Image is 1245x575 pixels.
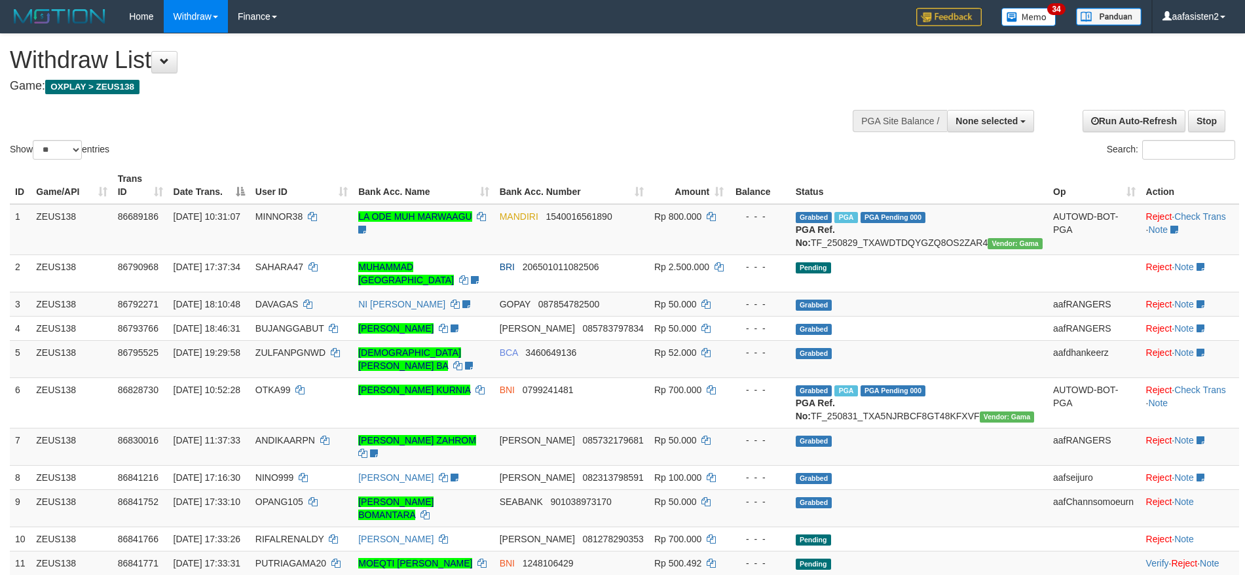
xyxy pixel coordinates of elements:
[523,262,599,272] span: Copy 206501011082506 to clipboard
[861,385,926,396] span: PGA Pending
[174,299,240,309] span: [DATE] 18:10:48
[10,489,31,527] td: 9
[1146,435,1172,445] a: Reject
[31,551,112,575] td: ZEUS138
[790,167,1048,204] th: Status
[500,262,515,272] span: BRI
[796,385,832,396] span: Grabbed
[1048,465,1141,489] td: aafseijuro
[1174,435,1194,445] a: Note
[10,204,31,255] td: 1
[956,116,1018,126] span: None selected
[10,80,817,93] h4: Game:
[118,347,158,358] span: 86795525
[538,299,599,309] span: Copy 087854782500 to clipboard
[1174,497,1194,507] a: Note
[916,8,982,26] img: Feedback.jpg
[796,473,832,484] span: Grabbed
[10,465,31,489] td: 8
[1146,472,1172,483] a: Reject
[796,224,835,248] b: PGA Ref. No:
[118,262,158,272] span: 86790968
[550,497,611,507] span: Copy 901038973170 to clipboard
[1141,465,1239,489] td: ·
[729,167,790,204] th: Balance
[10,254,31,292] td: 2
[734,383,785,396] div: - - -
[1141,428,1239,465] td: ·
[250,167,353,204] th: User ID: activate to sort column ascending
[1141,204,1239,255] td: · ·
[174,323,240,334] span: [DATE] 18:46:31
[118,299,158,309] span: 86792271
[523,385,574,395] span: Copy 0799241481 to clipboard
[113,167,168,204] th: Trans ID: activate to sort column ascending
[1141,551,1239,575] td: · ·
[582,534,643,544] span: Copy 081278290353 to clipboard
[734,260,785,273] div: - - -
[118,497,158,507] span: 86841752
[649,167,729,204] th: Amount: activate to sort column ascending
[358,558,472,568] a: MOEQTI [PERSON_NAME]
[1048,167,1141,204] th: Op: activate to sort column ascending
[1076,8,1142,26] img: panduan.png
[358,211,472,222] a: LA ODE MUH MARWAAGU
[358,323,434,334] a: [PERSON_NAME]
[1141,316,1239,340] td: ·
[1148,224,1168,235] a: Note
[500,534,575,544] span: [PERSON_NAME]
[1048,428,1141,465] td: aafRANGERS
[358,347,461,371] a: [DEMOGRAPHIC_DATA][PERSON_NAME] BA
[353,167,494,204] th: Bank Acc. Name: activate to sort column ascending
[174,385,240,395] span: [DATE] 10:52:28
[31,316,112,340] td: ZEUS138
[796,436,832,447] span: Grabbed
[118,211,158,222] span: 86689186
[654,347,697,358] span: Rp 52.000
[1141,489,1239,527] td: ·
[118,435,158,445] span: 86830016
[1148,398,1168,408] a: Note
[654,262,709,272] span: Rp 2.500.000
[654,558,701,568] span: Rp 500.492
[10,551,31,575] td: 11
[1172,558,1198,568] a: Reject
[10,292,31,316] td: 3
[255,472,293,483] span: NINO999
[988,238,1043,249] span: Vendor URL: https://trx31.1velocity.biz
[174,211,240,222] span: [DATE] 10:31:07
[118,534,158,544] span: 86841766
[31,340,112,377] td: ZEUS138
[582,323,643,334] span: Copy 085783797834 to clipboard
[734,532,785,546] div: - - -
[31,465,112,489] td: ZEUS138
[1174,472,1194,483] a: Note
[255,534,324,544] span: RIFALRENALDY
[255,497,303,507] span: OPANG105
[45,80,139,94] span: OXPLAY > ZEUS138
[358,534,434,544] a: [PERSON_NAME]
[358,472,434,483] a: [PERSON_NAME]
[500,497,543,507] span: SEABANK
[118,385,158,395] span: 86828730
[255,299,299,309] span: DAVAGAS
[174,472,240,483] span: [DATE] 17:16:30
[1107,140,1235,160] label: Search:
[500,347,518,358] span: BCA
[500,211,538,222] span: MANDIRI
[1146,262,1172,272] a: Reject
[174,497,240,507] span: [DATE] 17:33:10
[1188,110,1225,132] a: Stop
[255,323,324,334] span: BUJANGGABUT
[1174,262,1194,272] a: Note
[654,534,701,544] span: Rp 700.000
[500,323,575,334] span: [PERSON_NAME]
[796,398,835,421] b: PGA Ref. No:
[734,557,785,570] div: - - -
[582,435,643,445] span: Copy 085732179681 to clipboard
[10,527,31,551] td: 10
[796,534,831,546] span: Pending
[790,204,1048,255] td: TF_250829_TXAWDTDQYGZQ8OS2ZAR4
[500,472,575,483] span: [PERSON_NAME]
[796,559,831,570] span: Pending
